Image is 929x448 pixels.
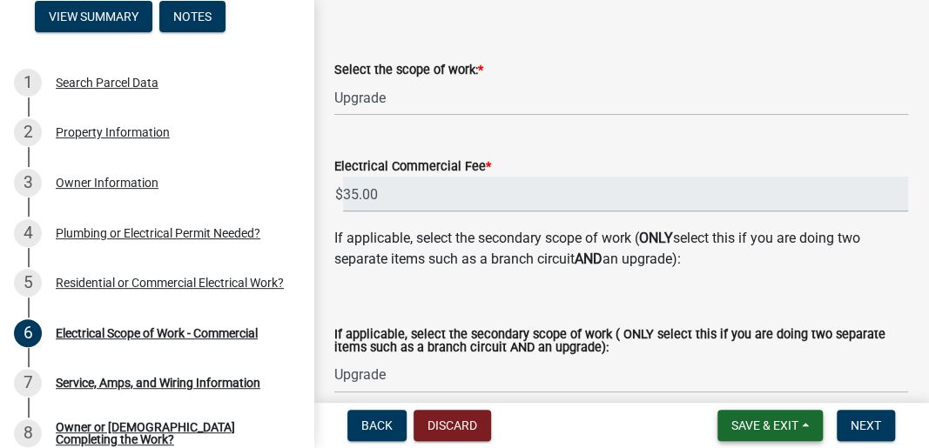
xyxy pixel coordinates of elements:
b: ONLY [639,230,673,246]
span: Back [361,418,393,432]
label: Select the scope of work: [334,64,483,77]
div: Residential or Commercial Electrical Work? [56,277,284,289]
div: Property Information [56,126,170,138]
button: Notes [159,1,226,32]
span: Save & Exit [731,418,798,432]
button: View Summary [35,1,152,32]
div: Electrical Scope of Work - Commercial [56,327,258,339]
div: 7 [14,369,42,397]
div: 1 [14,69,42,97]
button: Save & Exit [717,410,823,441]
div: 3 [14,169,42,197]
button: Discard [414,410,491,441]
div: 5 [14,269,42,297]
button: Back [347,410,407,441]
b: AND [575,251,603,267]
div: Plumbing or Electrical Permit Needed? [56,227,260,239]
label: If applicable, select the secondary scope of work ( ONLY select this if you are doing two separat... [334,329,908,354]
div: Service, Amps, and Wiring Information [56,377,260,389]
div: If applicable, select the secondary scope of work ( select this if you are doing two separate ite... [334,228,908,270]
label: Electrical Commercial Fee [334,161,491,173]
wm-modal-confirm: Summary [35,10,152,24]
wm-modal-confirm: Notes [159,10,226,24]
div: Search Parcel Data [56,77,158,89]
span: $ [334,177,344,212]
div: 2 [14,118,42,146]
div: 4 [14,219,42,247]
button: Next [837,410,895,441]
div: 6 [14,319,42,347]
span: Next [851,418,881,432]
div: 8 [14,419,42,447]
div: Owner or [DEMOGRAPHIC_DATA] Completing the Work? [56,421,286,445]
div: Owner Information [56,177,158,189]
